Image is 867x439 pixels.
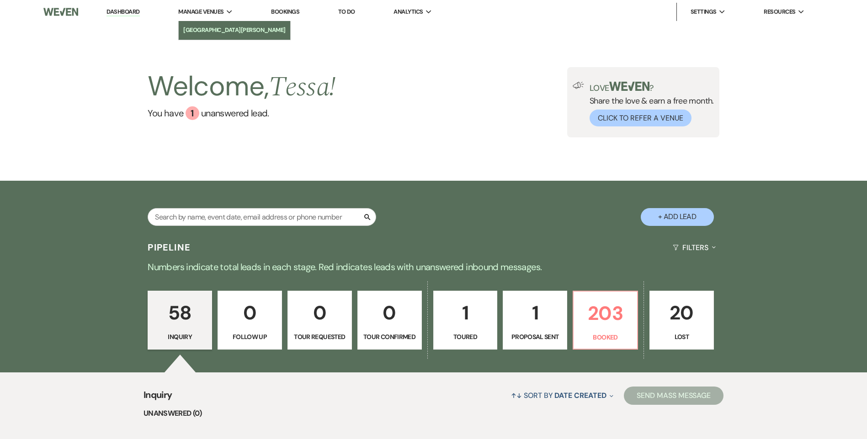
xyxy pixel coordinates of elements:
[511,391,522,400] span: ↑↓
[105,260,763,274] p: Numbers indicate total leads in each stage. Red indicates leads with unanswered inbound messages.
[178,7,223,16] span: Manage Venues
[579,332,632,342] p: Booked
[287,291,352,350] a: 0Tour Requested
[573,291,638,350] a: 203Booked
[609,82,650,91] img: weven-logo-green.svg
[554,391,606,400] span: Date Created
[223,332,276,342] p: Follow Up
[363,332,416,342] p: Tour Confirmed
[590,110,691,126] button: Click to Refer a Venue
[43,2,78,21] img: Weven Logo
[669,235,719,260] button: Filters
[433,291,498,350] a: 1Toured
[641,208,714,226] button: + Add Lead
[394,7,423,16] span: Analytics
[507,383,617,408] button: Sort By Date Created
[363,298,416,328] p: 0
[764,7,795,16] span: Resources
[590,82,714,92] p: Love ?
[154,332,206,342] p: Inquiry
[271,8,299,16] a: Bookings
[269,66,335,108] span: Tessa !
[439,298,492,328] p: 1
[293,298,346,328] p: 0
[338,8,355,16] a: To Do
[218,291,282,350] a: 0Follow Up
[186,106,199,120] div: 1
[223,298,276,328] p: 0
[584,82,714,126] div: Share the love & earn a free month.
[148,291,212,350] a: 58Inquiry
[439,332,492,342] p: Toured
[148,67,335,106] h2: Welcome,
[509,298,561,328] p: 1
[148,106,335,120] a: You have 1 unanswered lead.
[655,332,708,342] p: Lost
[573,82,584,89] img: loud-speaker-illustration.svg
[106,8,139,16] a: Dashboard
[357,291,422,350] a: 0Tour Confirmed
[624,387,723,405] button: Send Mass Message
[154,298,206,328] p: 58
[144,408,723,419] li: Unanswered (0)
[655,298,708,328] p: 20
[179,21,290,39] a: [GEOGRAPHIC_DATA][PERSON_NAME]
[144,388,172,408] span: Inquiry
[293,332,346,342] p: Tour Requested
[148,241,191,254] h3: Pipeline
[691,7,717,16] span: Settings
[509,332,561,342] p: Proposal Sent
[579,298,632,329] p: 203
[183,26,286,35] li: [GEOGRAPHIC_DATA][PERSON_NAME]
[649,291,714,350] a: 20Lost
[503,291,567,350] a: 1Proposal Sent
[148,208,376,226] input: Search by name, event date, email address or phone number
